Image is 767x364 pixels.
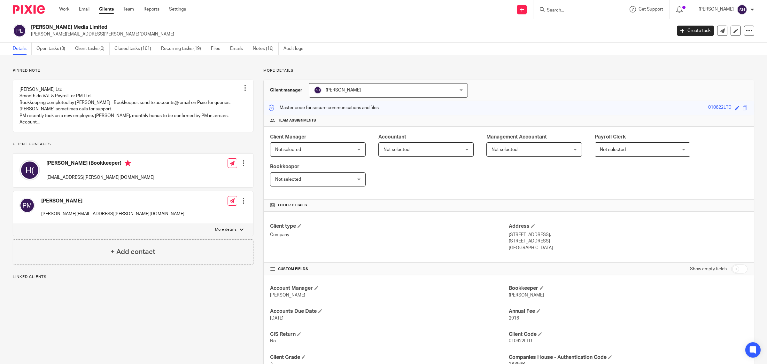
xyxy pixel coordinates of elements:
a: Client tasks (0) [75,43,110,55]
p: [GEOGRAPHIC_DATA] [509,245,748,251]
i: Primary [125,160,131,166]
a: Recurring tasks (19) [161,43,206,55]
p: Linked clients [13,274,253,280]
h4: Companies House - Authentication Code [509,354,748,361]
a: Open tasks (3) [36,43,70,55]
h4: [PERSON_NAME] (Bookkeeper) [46,160,154,168]
h4: CIS Return [270,331,509,338]
h4: Client Grade [270,354,509,361]
p: [PERSON_NAME][EMAIL_ADDRESS][PERSON_NAME][DOMAIN_NAME] [41,211,184,217]
span: Get Support [639,7,663,12]
span: 010622LTD [509,339,532,343]
p: [EMAIL_ADDRESS][PERSON_NAME][DOMAIN_NAME] [46,174,154,181]
span: Payroll Clerk [595,134,626,139]
p: Master code for secure communications and files [268,105,379,111]
h4: Bookkeeper [509,285,748,292]
h4: Accounts Due Date [270,308,509,315]
img: svg%3E [314,86,322,94]
p: [STREET_ADDRESS], [509,232,748,238]
img: svg%3E [19,198,35,213]
h2: [PERSON_NAME] Media Limited [31,24,540,31]
a: Work [59,6,69,12]
h4: CUSTOM FIELDS [270,266,509,272]
span: Management Accountant [486,134,547,139]
span: Other details [278,203,307,208]
a: Reports [143,6,159,12]
div: 010622LTD [708,104,732,112]
a: Emails [230,43,248,55]
a: Email [79,6,89,12]
img: svg%3E [737,4,747,15]
h4: Account Manager [270,285,509,292]
p: [PERSON_NAME][EMAIL_ADDRESS][PERSON_NAME][DOMAIN_NAME] [31,31,667,37]
span: [DATE] [270,316,283,320]
a: Audit logs [283,43,308,55]
span: [PERSON_NAME] [270,293,305,297]
a: Settings [169,6,186,12]
a: Clients [99,6,114,12]
h4: Address [509,223,748,230]
p: [PERSON_NAME] [699,6,734,12]
p: More details [215,227,236,232]
a: Create task [677,26,714,36]
span: Team assignments [278,118,316,123]
span: No [270,339,276,343]
img: Pixie [13,5,45,14]
h3: Client manager [270,87,302,93]
h4: Annual Fee [509,308,748,315]
img: svg%3E [19,160,40,180]
span: Not selected [600,147,626,152]
h4: Client type [270,223,509,230]
a: Team [123,6,134,12]
span: Not selected [275,177,301,182]
span: Client Manager [270,134,306,139]
h4: + Add contact [111,247,155,257]
a: Notes (16) [253,43,279,55]
img: svg%3E [13,24,26,37]
a: Details [13,43,32,55]
a: Closed tasks (161) [114,43,156,55]
span: 2916 [509,316,519,320]
p: Client contacts [13,142,253,147]
h4: Client Code [509,331,748,338]
span: Not selected [383,147,409,152]
p: Company [270,232,509,238]
p: More details [263,68,754,73]
span: Not selected [492,147,517,152]
p: Pinned note [13,68,253,73]
span: Bookkeeper [270,164,299,169]
label: Show empty fields [690,266,727,272]
p: [STREET_ADDRESS] [509,238,748,244]
span: Not selected [275,147,301,152]
input: Search [546,8,604,13]
span: [PERSON_NAME] [509,293,544,297]
a: Files [211,43,225,55]
span: [PERSON_NAME] [326,88,361,92]
span: Accountant [378,134,406,139]
h4: [PERSON_NAME] [41,198,184,204]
